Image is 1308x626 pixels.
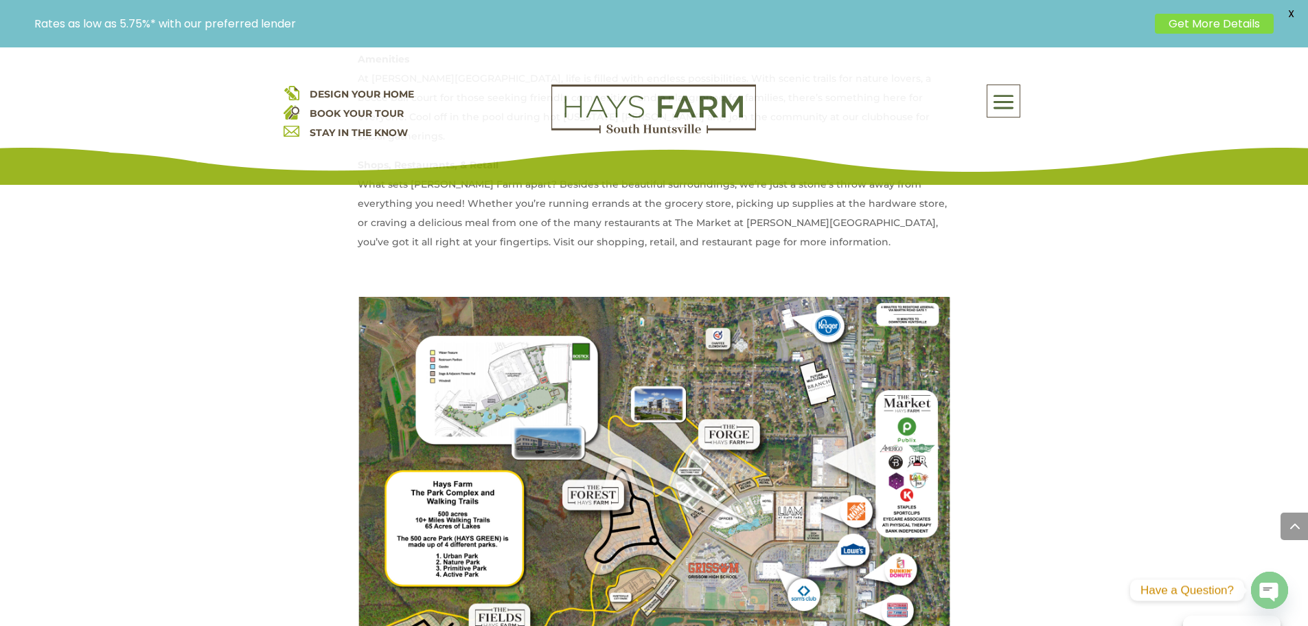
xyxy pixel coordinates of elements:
[1155,14,1274,34] a: Get More Details
[310,107,404,120] a: BOOK YOUR TOUR
[551,124,756,137] a: hays farm homes huntsville development
[551,85,756,134] img: Logo
[310,126,408,139] a: STAY IN THE KNOW
[1281,3,1301,24] span: X
[34,17,1148,30] p: Rates as low as 5.75%* with our preferred lender
[284,104,299,120] img: book your home tour
[284,85,299,100] img: design your home
[310,88,414,100] a: DESIGN YOUR HOME
[358,155,951,261] p: What sets [PERSON_NAME] Farm apart? Besides the beautiful surroundings, we’re just a stone’s thro...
